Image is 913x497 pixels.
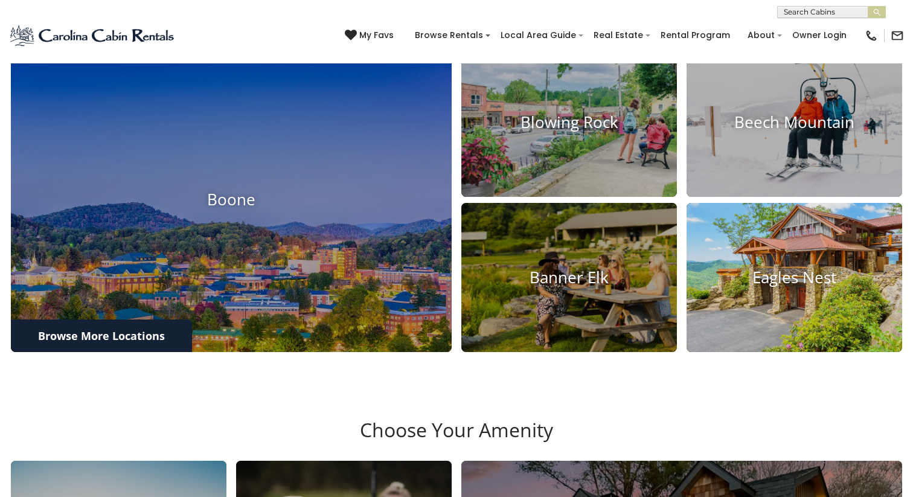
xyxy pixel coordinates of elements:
[495,26,582,45] a: Local Area Guide
[9,418,904,461] h3: Choose Your Amenity
[461,203,677,352] a: Banner Elk
[9,24,176,48] img: Blue-2.png
[11,319,192,352] a: Browse More Locations
[409,26,489,45] a: Browse Rentals
[865,29,878,42] img: phone-regular-black.png
[655,26,736,45] a: Rental Program
[687,48,902,197] a: Beech Mountain
[11,48,452,352] a: Boone
[742,26,781,45] a: About
[11,191,452,210] h4: Boone
[786,26,853,45] a: Owner Login
[359,29,394,42] span: My Favs
[461,48,677,197] a: Blowing Rock
[461,268,677,287] h4: Banner Elk
[461,113,677,132] h4: Blowing Rock
[345,29,397,42] a: My Favs
[687,203,902,352] a: Eagles Nest
[588,26,649,45] a: Real Estate
[687,113,902,132] h4: Beech Mountain
[891,29,904,42] img: mail-regular-black.png
[687,268,902,287] h4: Eagles Nest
